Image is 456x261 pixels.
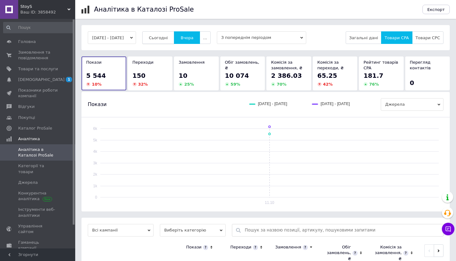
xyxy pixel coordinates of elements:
[385,35,409,40] span: Товари CPA
[442,223,454,235] button: Чат з покупцем
[88,224,154,237] span: Всі кампанії
[18,50,58,61] span: Замовлення та повідомлення
[412,31,443,44] button: Товари CPC
[3,22,74,33] input: Пошук
[66,77,72,82] span: 1
[184,82,194,87] span: 25 %
[200,31,210,44] button: ...
[18,39,36,45] span: Головна
[181,35,193,40] span: Вчора
[217,31,306,44] span: З попереднім періодом
[93,172,97,177] text: 2k
[93,149,97,154] text: 4k
[231,82,240,87] span: 59 %
[422,5,450,14] button: Експорт
[18,66,58,72] span: Товари та послуги
[93,126,97,131] text: 6k
[275,244,301,250] div: Замовлення
[245,224,440,236] input: Пошук за назвою позиції, артикулу, пошуковими запитами
[18,207,58,218] span: Інструменти веб-аналітики
[179,60,205,65] span: Замовлення
[142,31,175,44] button: Сьогодні
[203,35,207,40] span: ...
[230,244,251,250] div: Переходи
[381,31,412,44] button: Товари CPA
[18,77,65,83] span: [DEMOGRAPHIC_DATA]
[18,104,34,109] span: Відгуки
[18,223,58,235] span: Управління сайтом
[160,224,226,237] span: Виберіть категорію
[265,200,274,205] text: 11.10
[277,82,286,87] span: 70 %
[86,60,102,65] span: Покази
[149,35,168,40] span: Сьогодні
[179,72,187,79] span: 10
[174,31,200,44] button: Вчора
[20,9,75,15] div: Ваш ID: 3858492
[86,72,106,79] span: 5 544
[18,88,58,99] span: Показники роботи компанії
[317,72,337,79] span: 65.25
[317,60,344,70] span: Комісія за переходи, ₴
[95,195,97,200] text: 0
[18,180,38,185] span: Джерела
[88,31,136,44] button: [DATE] - [DATE]
[225,60,259,70] span: Обіг замовлень, ₴
[18,136,40,142] span: Аналітика
[18,240,58,251] span: Гаманець компанії
[18,163,58,174] span: Категорії та товари
[323,82,333,87] span: 42 %
[18,147,58,158] span: Аналітика в Каталозі ProSale
[410,79,414,87] span: 0
[18,190,58,202] span: Конкурентна аналітика
[93,161,97,165] text: 3k
[427,7,445,12] span: Експорт
[346,31,381,44] button: Загальні дані
[18,115,35,120] span: Покупці
[364,60,398,70] span: Рейтинг товарiв CPA
[133,72,146,79] span: 150
[186,244,202,250] div: Покази
[133,60,154,65] span: Переходи
[93,184,97,188] text: 1k
[138,82,148,87] span: 32 %
[20,4,67,9] span: StoyS
[416,35,440,40] span: Товари CPC
[271,72,302,79] span: 2 386.03
[88,101,107,108] span: Покази
[94,6,194,13] h1: Аналітика в Каталозі ProSale
[410,60,431,70] span: Перегляд контактів
[92,82,102,87] span: 10 %
[18,125,52,131] span: Каталог ProSale
[364,72,383,79] span: 181.7
[369,82,379,87] span: 76 %
[93,138,97,142] text: 5k
[381,98,443,111] span: Джерела
[271,60,302,70] span: Комісія за замовлення, ₴
[225,72,249,79] span: 10 074
[349,35,378,40] span: Загальні дані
